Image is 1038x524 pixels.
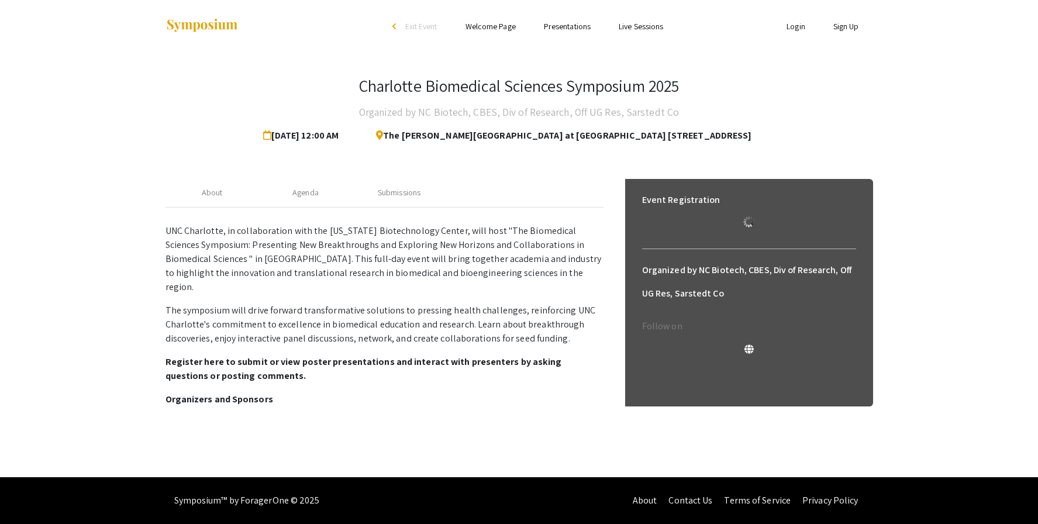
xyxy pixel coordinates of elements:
[633,494,657,506] a: About
[359,76,679,96] h3: Charlotte Biomedical Sciences Symposium 2025
[465,21,516,32] a: Welcome Page
[642,258,856,305] h6: Organized by NC Biotech, CBES, Div of Research, Off UG Res, Sarstedt Co
[165,304,604,346] p: The symposium will drive forward transformative solutions to pressing health challenges, reinforc...
[802,494,858,506] a: Privacy Policy
[392,23,399,30] div: arrow_back_ios
[739,212,759,232] img: Loading
[174,477,320,524] div: Symposium™ by ForagerOne © 2025
[405,21,437,32] span: Exit Event
[544,21,591,32] a: Presentations
[165,356,562,382] strong: Register here to submit or view poster presentations and interact with presenters by asking quest...
[165,224,604,294] p: UNC Charlotte, in collaboration with the [US_STATE] Biotechnology Center, will host "The Biomedic...
[165,18,239,34] img: Symposium by ForagerOne
[202,187,223,199] div: About
[787,21,805,32] a: Login
[367,124,751,147] span: The [PERSON_NAME][GEOGRAPHIC_DATA] at [GEOGRAPHIC_DATA] [STREET_ADDRESS]
[668,494,712,506] a: Contact Us
[833,21,859,32] a: Sign Up
[263,124,344,147] span: [DATE] 12:00 AM
[619,21,663,32] a: Live Sessions
[292,187,319,199] div: Agenda
[642,319,856,333] p: Follow on
[724,494,791,506] a: Terms of Service
[165,392,604,406] p: Organizers and Sponsors
[359,101,679,124] h4: Organized by NC Biotech, CBES, Div of Research, Off UG Res, Sarstedt Co
[642,188,720,212] h6: Event Registration
[378,187,420,199] div: Submissions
